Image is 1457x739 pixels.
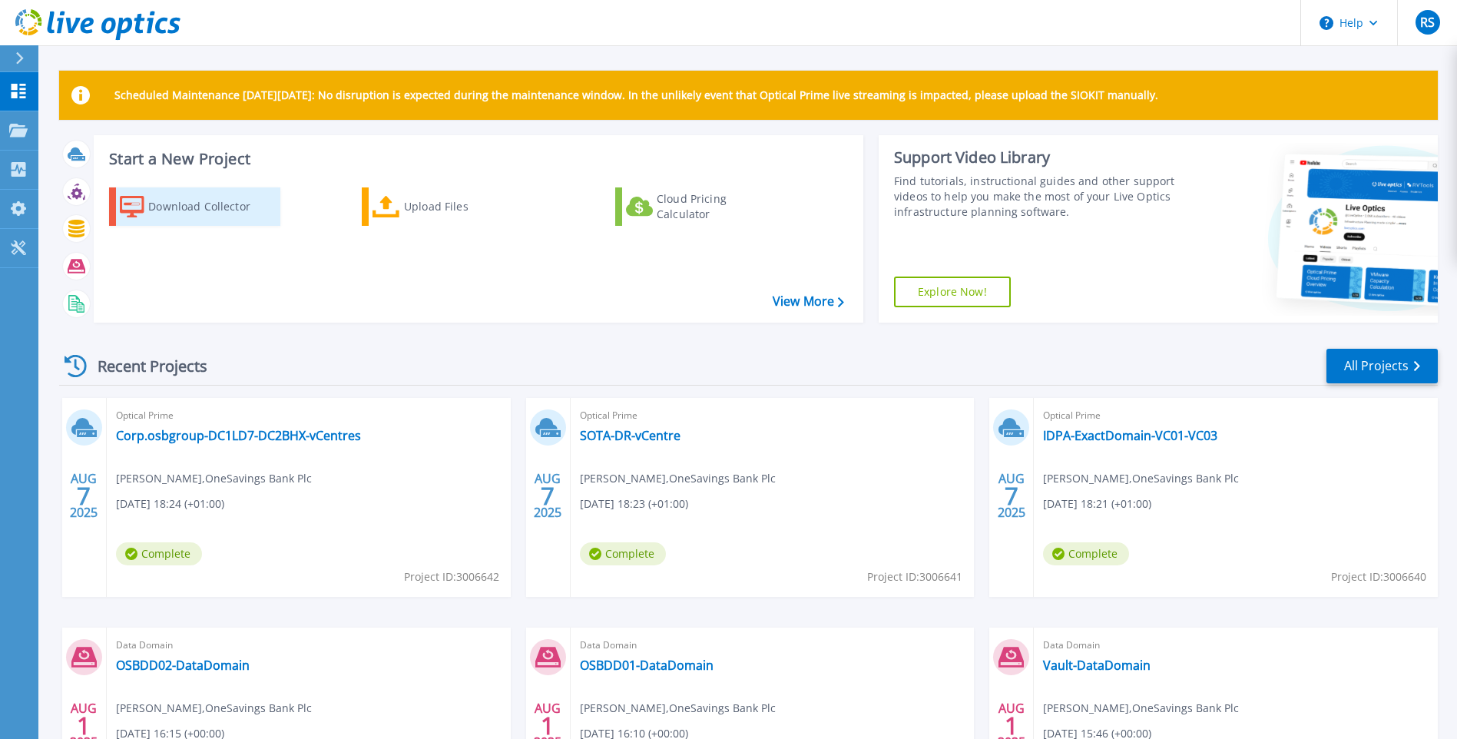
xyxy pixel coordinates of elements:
[580,495,688,512] span: [DATE] 18:23 (+01:00)
[1043,470,1239,487] span: [PERSON_NAME] , OneSavings Bank Plc
[580,407,965,424] span: Optical Prime
[77,719,91,732] span: 1
[580,658,714,673] a: OSBDD01-DataDomain
[541,719,555,732] span: 1
[1043,700,1239,717] span: [PERSON_NAME] , OneSavings Bank Plc
[77,489,91,502] span: 7
[580,700,776,717] span: [PERSON_NAME] , OneSavings Bank Plc
[116,470,312,487] span: [PERSON_NAME] , OneSavings Bank Plc
[116,428,361,443] a: Corp.osbgroup-DC1LD7-DC2BHX-vCentres
[116,542,202,565] span: Complete
[580,470,776,487] span: [PERSON_NAME] , OneSavings Bank Plc
[1043,428,1217,443] a: IDPA-ExactDomain-VC01-VC03
[580,637,965,654] span: Data Domain
[533,468,562,524] div: AUG 2025
[997,468,1026,524] div: AUG 2025
[1043,407,1429,424] span: Optical Prime
[580,542,666,565] span: Complete
[1326,349,1438,383] a: All Projects
[541,489,555,502] span: 7
[114,89,1158,101] p: Scheduled Maintenance [DATE][DATE]: No disruption is expected during the maintenance window. In t...
[894,174,1179,220] div: Find tutorials, instructional guides and other support videos to help you make the most of your L...
[362,187,533,226] a: Upload Files
[404,568,499,585] span: Project ID: 3006642
[116,700,312,717] span: [PERSON_NAME] , OneSavings Bank Plc
[615,187,786,226] a: Cloud Pricing Calculator
[1043,495,1151,512] span: [DATE] 18:21 (+01:00)
[116,658,250,673] a: OSBDD02-DataDomain
[148,191,271,222] div: Download Collector
[1005,489,1018,502] span: 7
[404,191,527,222] div: Upload Files
[1043,542,1129,565] span: Complete
[1043,658,1151,673] a: Vault-DataDomain
[580,428,680,443] a: SOTA-DR-vCentre
[116,407,502,424] span: Optical Prime
[657,191,780,222] div: Cloud Pricing Calculator
[894,147,1179,167] div: Support Video Library
[773,294,844,309] a: View More
[894,277,1011,307] a: Explore Now!
[59,347,228,385] div: Recent Projects
[69,468,98,524] div: AUG 2025
[109,151,843,167] h3: Start a New Project
[116,495,224,512] span: [DATE] 18:24 (+01:00)
[109,187,280,226] a: Download Collector
[1005,719,1018,732] span: 1
[1331,568,1426,585] span: Project ID: 3006640
[867,568,962,585] span: Project ID: 3006641
[116,637,502,654] span: Data Domain
[1420,16,1435,28] span: RS
[1043,637,1429,654] span: Data Domain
